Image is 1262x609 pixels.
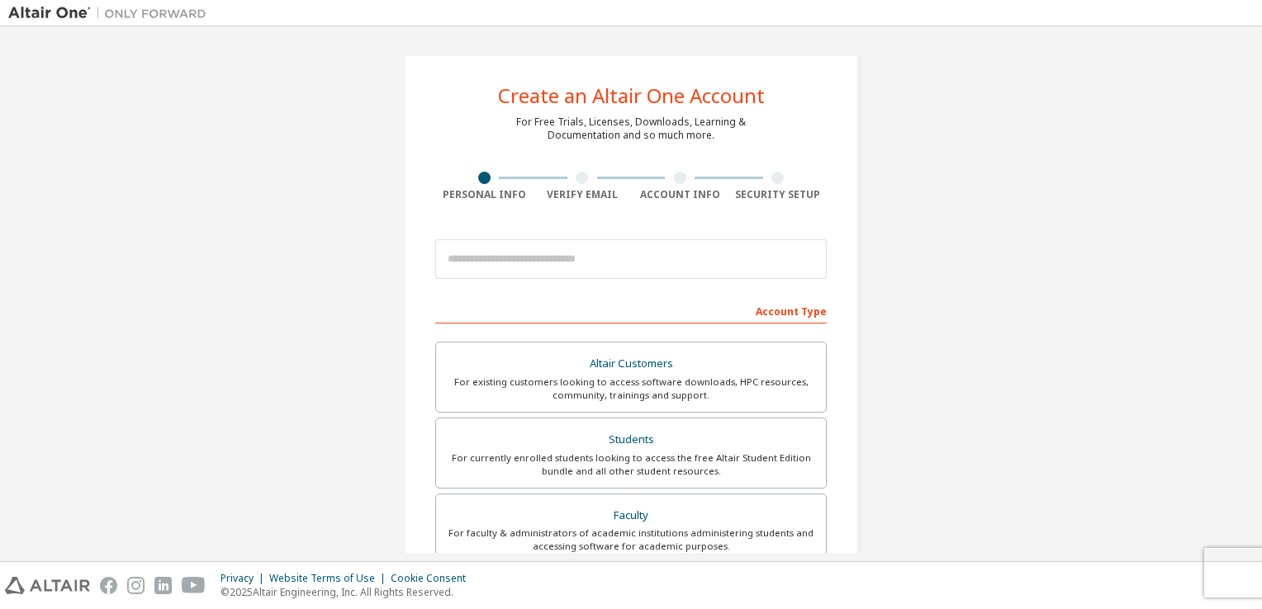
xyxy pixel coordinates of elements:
img: facebook.svg [100,577,117,594]
div: Account Type [435,297,827,323]
div: For faculty & administrators of academic institutions administering students and accessing softwa... [446,526,816,553]
div: Faculty [446,504,816,527]
div: Security Setup [729,188,828,201]
div: For currently enrolled students looking to access the free Altair Student Edition bundle and all ... [446,451,816,478]
div: Privacy [221,572,269,585]
div: For Free Trials, Licenses, Downloads, Learning & Documentation and so much more. [516,116,746,142]
div: For existing customers looking to access software downloads, HPC resources, community, trainings ... [446,375,816,402]
div: Account Info [631,188,729,201]
img: Altair One [8,5,215,21]
div: Verify Email [534,188,632,201]
div: Cookie Consent [391,572,476,585]
div: Students [446,428,816,451]
div: Website Terms of Use [269,572,391,585]
img: altair_logo.svg [5,577,90,594]
img: youtube.svg [182,577,206,594]
div: Altair Customers [446,352,816,375]
div: Create an Altair One Account [498,86,765,106]
img: linkedin.svg [154,577,172,594]
div: Personal Info [435,188,534,201]
p: © 2025 Altair Engineering, Inc. All Rights Reserved. [221,585,476,599]
img: instagram.svg [127,577,145,594]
